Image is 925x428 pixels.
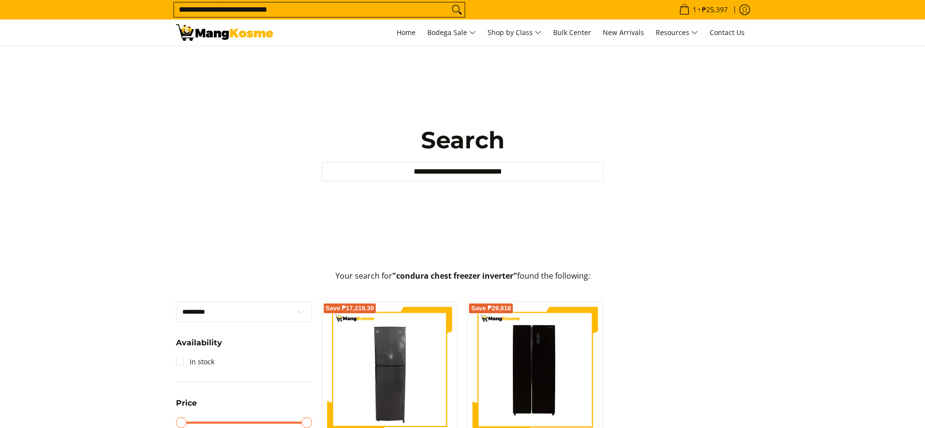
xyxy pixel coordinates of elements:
span: 1 [691,6,698,13]
summary: Open [176,339,222,354]
summary: Open [176,399,197,414]
span: ₱25,397 [700,6,729,13]
a: Bodega Sale [422,19,481,46]
button: Search [449,2,465,17]
span: Shop by Class [488,27,541,39]
nav: Main Menu [283,19,750,46]
a: Home [392,19,420,46]
a: Bulk Center [548,19,596,46]
span: Bodega Sale [427,27,476,39]
span: Home [397,28,416,37]
span: Resources [656,27,698,39]
h1: Search [322,125,604,155]
img: Search: 26 results found for &quot;condura chest freezer inverter&quot; | Page 2 | Mang Kosme [176,24,273,41]
span: Save ₱29,818 [471,305,511,311]
span: Save ₱17,219.39 [326,305,374,311]
span: New Arrivals [603,28,644,37]
a: Contact Us [705,19,750,46]
a: New Arrivals [598,19,649,46]
span: Bulk Center [553,28,591,37]
span: • [676,4,731,15]
a: Shop by Class [483,19,546,46]
strong: "condura chest freezer inverter" [392,270,517,281]
span: Contact Us [710,28,745,37]
p: Your search for found the following: [176,270,750,292]
span: Availability [176,339,222,347]
span: Price [176,399,197,407]
a: Resources [651,19,703,46]
a: In stock [176,354,214,370]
